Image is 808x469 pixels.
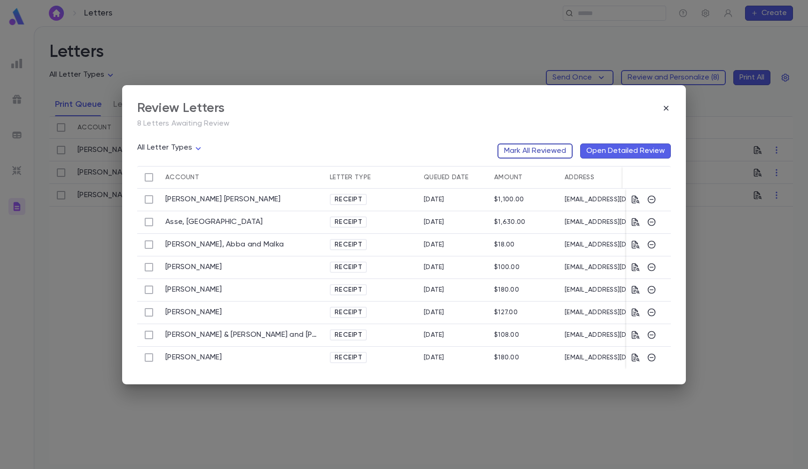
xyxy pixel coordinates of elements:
div: [EMAIL_ADDRESS][DOMAIN_NAME], [EMAIL_ADDRESS][DOMAIN_NAME] [560,234,724,256]
a: [PERSON_NAME] [165,308,222,317]
div: $1,630.00 [494,218,526,226]
div: $100.00 [494,263,520,271]
div: Account [165,166,199,189]
div: All Letter Types [137,141,204,155]
div: Review Letters [137,100,225,116]
div: [EMAIL_ADDRESS][DOMAIN_NAME] [560,211,724,234]
div: 10/6/2025 [424,263,444,271]
div: $180.00 [494,286,519,294]
div: Queued Date [419,166,489,189]
div: $108.00 [494,331,519,339]
span: Receipt [331,241,366,248]
button: Skip [647,353,656,362]
p: 8 Letters Awaiting Review [137,119,671,128]
div: Amount [489,166,560,189]
button: Preview [631,330,640,340]
button: Mark All Reviewed [497,143,573,159]
span: Receipt [331,331,366,339]
button: Skip [647,195,656,204]
div: [EMAIL_ADDRESS][DOMAIN_NAME], [EMAIL_ADDRESS][DOMAIN_NAME] [560,324,724,347]
span: Receipt [331,354,366,361]
div: Address [560,166,724,189]
div: Amount [494,166,523,189]
span: Receipt [331,218,366,226]
div: Account [161,166,325,189]
button: Preview [631,308,640,317]
div: $127.00 [494,309,518,316]
button: Skip [647,262,656,272]
button: Open Detailed Review [580,143,671,159]
span: All Letter Types [137,144,193,151]
button: Preview [631,353,640,362]
div: Letter Type [330,166,371,189]
a: [PERSON_NAME] & [PERSON_NAME] and [PERSON_NAME] [165,330,320,340]
div: 10/5/2025 [424,196,444,203]
a: [PERSON_NAME] [165,285,222,294]
span: Receipt [331,196,366,203]
span: Receipt [331,263,366,271]
button: Preview [631,217,640,227]
button: Skip [647,217,656,227]
button: Preview [631,195,640,204]
div: 10/6/2025 [424,286,444,294]
div: $180.00 [494,354,519,361]
a: Asse, [GEOGRAPHIC_DATA] [165,217,263,227]
div: [EMAIL_ADDRESS][DOMAIN_NAME] [560,347,724,369]
button: Skip [647,240,656,249]
div: Queued Date [424,166,468,189]
a: [PERSON_NAME] [165,262,222,272]
div: [EMAIL_ADDRESS][DOMAIN_NAME] [560,189,724,211]
button: Preview [631,240,640,249]
div: 10/6/2025 [424,241,444,248]
div: 10/6/2025 [424,309,444,316]
span: Receipt [331,309,366,316]
div: 10/6/2025 [424,331,444,339]
div: 10/5/2025 [424,218,444,226]
button: Preview [631,285,640,294]
button: Skip [647,285,656,294]
a: [PERSON_NAME] [165,353,222,362]
a: [PERSON_NAME], Abba and Malka [165,240,284,249]
div: $1,100.00 [494,196,524,203]
div: $18.00 [494,241,515,248]
span: Receipt [331,286,366,294]
div: Letter Type [325,166,419,189]
div: [EMAIL_ADDRESS][DOMAIN_NAME] [560,279,724,302]
a: [PERSON_NAME] [PERSON_NAME] [165,195,281,204]
div: Address [565,166,594,189]
div: [EMAIL_ADDRESS][DOMAIN_NAME] [560,256,724,279]
div: 10/6/2025 [424,354,444,361]
button: Skip [647,330,656,340]
div: [EMAIL_ADDRESS][DOMAIN_NAME] [560,302,724,324]
button: Preview [631,262,640,272]
button: Skip [647,308,656,317]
